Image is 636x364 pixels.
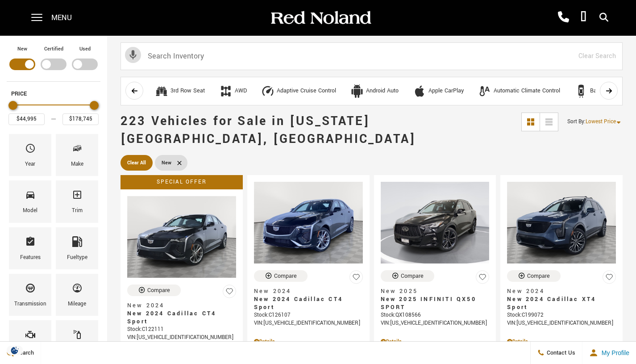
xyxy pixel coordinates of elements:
[68,299,86,309] div: Mileage
[598,349,629,356] span: My Profile
[56,274,98,316] div: MileageMileage
[25,159,35,169] div: Year
[25,280,36,299] span: Transmission
[9,320,51,362] div: EngineEngine
[79,45,91,54] label: Used
[413,84,426,98] div: Apple CarPlay
[17,45,27,54] label: New
[127,310,229,326] span: New 2024 Cadillac CT4 Sport
[507,270,561,282] button: Compare Vehicle
[254,287,356,295] span: New 2024
[90,101,99,110] div: Maximum Price
[381,295,483,311] span: New 2025 INFINITI QX50 SPORT
[381,319,490,327] div: VIN: [US_VEHICLE_IDENTIFICATION_NUMBER]
[254,338,363,346] div: Pricing Details - New 2024 Cadillac CT4 Sport
[71,159,83,169] div: Make
[147,286,170,294] div: Compare
[127,157,146,168] span: Clear All
[127,326,236,334] div: Stock : C122111
[23,206,37,216] div: Model
[14,299,46,309] div: Transmission
[72,280,83,299] span: Mileage
[8,113,45,125] input: Minimum
[9,180,51,222] div: ModelModel
[62,113,99,125] input: Maximum
[7,45,100,81] div: Filter by Vehicle Type
[473,82,565,100] button: Automatic Climate ControlAutomatic Climate Control
[25,141,36,159] span: Year
[170,87,205,95] div: 3rd Row Seat
[4,346,25,355] img: Opt-Out Icon
[223,285,236,302] button: Save Vehicle
[214,82,252,100] button: AWDAWD
[150,82,210,100] button: 3rd Row Seat3rd Row Seat
[127,196,236,278] img: 2024 Cadillac CT4 Sport
[507,295,609,311] span: New 2024 Cadillac XT4 Sport
[381,287,483,295] span: New 2025
[127,285,181,296] button: Compare Vehicle
[72,141,83,159] span: Make
[125,47,141,63] svg: Click to toggle on voice search
[121,175,243,189] div: Special Offer
[56,227,98,269] div: FueltypeFueltype
[56,180,98,222] div: TrimTrim
[125,82,143,100] button: scroll left
[507,319,616,327] div: VIN: [US_VEHICLE_IDENTIFICATION_NUMBER]
[254,182,363,264] img: 2024 Cadillac CT4 Sport
[277,87,336,95] div: Adaptive Cruise Control
[9,134,51,176] div: YearYear
[582,342,636,364] button: Open user profile menu
[590,87,630,95] div: Backup Camera
[507,287,616,311] a: New 2024New 2024 Cadillac XT4 Sport
[381,338,490,346] div: Pricing Details - New 2025 INFINITI QX50 SPORT With Navigation & AWD
[567,118,586,126] span: Sort By :
[11,90,96,98] h5: Price
[401,272,424,280] div: Compare
[507,287,609,295] span: New 2024
[545,349,575,357] span: Contact Us
[235,87,247,95] div: AWD
[4,346,25,355] section: Click to Open Cookie Consent Modal
[366,87,399,95] div: Android Auto
[25,327,36,346] span: Engine
[121,42,623,70] input: Search Inventory
[381,287,490,311] a: New 2025New 2025 INFINITI QX50 SPORT
[121,113,416,148] span: 223 Vehicles for Sale in [US_STATE][GEOGRAPHIC_DATA], [GEOGRAPHIC_DATA]
[350,84,364,98] div: Android Auto
[254,311,363,319] div: Stock : C126107
[72,327,83,346] span: Color
[569,82,635,100] button: Backup CameraBackup Camera
[274,272,297,280] div: Compare
[25,234,36,253] span: Features
[600,82,618,100] button: scroll right
[494,87,560,95] div: Automatic Climate Control
[507,182,616,264] img: 2024 Cadillac XT4 Sport
[476,270,489,288] button: Save Vehicle
[56,134,98,176] div: MakeMake
[25,187,36,206] span: Model
[603,270,616,288] button: Save Vehicle
[345,82,403,100] button: Android AutoAndroid Auto
[256,82,341,100] button: Adaptive Cruise ControlAdaptive Cruise Control
[381,182,490,264] img: 2025 INFINITI QX50 SPORT
[269,10,372,26] img: Red Noland Auto Group
[127,301,229,310] span: New 2024
[8,101,17,110] div: Minimum Price
[254,319,363,327] div: VIN: [US_VEHICLE_IDENTIFICATION_NUMBER]
[254,295,356,311] span: New 2024 Cadillac CT4 Sport
[574,84,588,98] div: Backup Camera
[9,274,51,316] div: TransmissionTransmission
[67,253,87,263] div: Fueltype
[507,311,616,319] div: Stock : C199072
[381,270,434,282] button: Compare Vehicle
[127,301,236,326] a: New 2024New 2024 Cadillac CT4 Sport
[527,272,550,280] div: Compare
[72,206,83,216] div: Trim
[127,334,236,342] div: VIN: [US_VEHICLE_IDENTIFICATION_NUMBER]
[261,84,274,98] div: Adaptive Cruise Control
[155,84,168,98] div: 3rd Row Seat
[72,187,83,206] span: Trim
[20,253,41,263] div: Features
[162,157,171,168] span: New
[44,45,63,54] label: Certified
